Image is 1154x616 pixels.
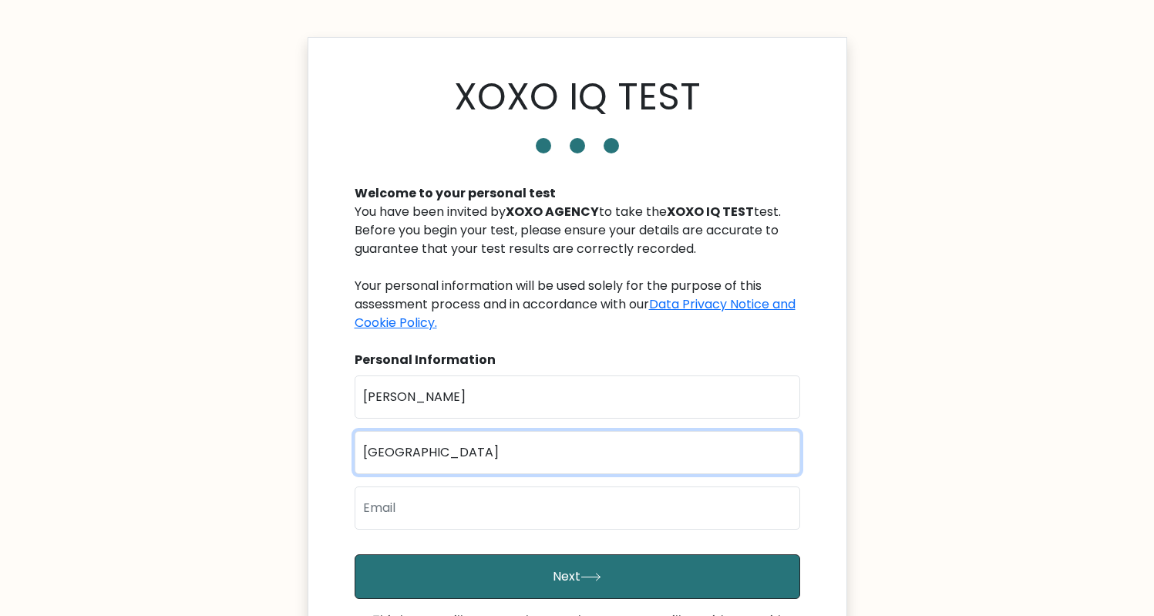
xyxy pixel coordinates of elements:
[506,203,599,220] b: XOXO AGENCY
[355,554,800,599] button: Next
[355,203,800,332] div: You have been invited by to take the test. Before you begin your test, please ensure your details...
[355,375,800,419] input: First name
[355,351,800,369] div: Personal Information
[355,184,800,203] div: Welcome to your personal test
[355,486,800,530] input: Email
[667,203,754,220] b: XOXO IQ TEST
[355,431,800,474] input: Last name
[454,75,701,119] h1: XOXO IQ TEST
[355,295,796,332] a: Data Privacy Notice and Cookie Policy.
